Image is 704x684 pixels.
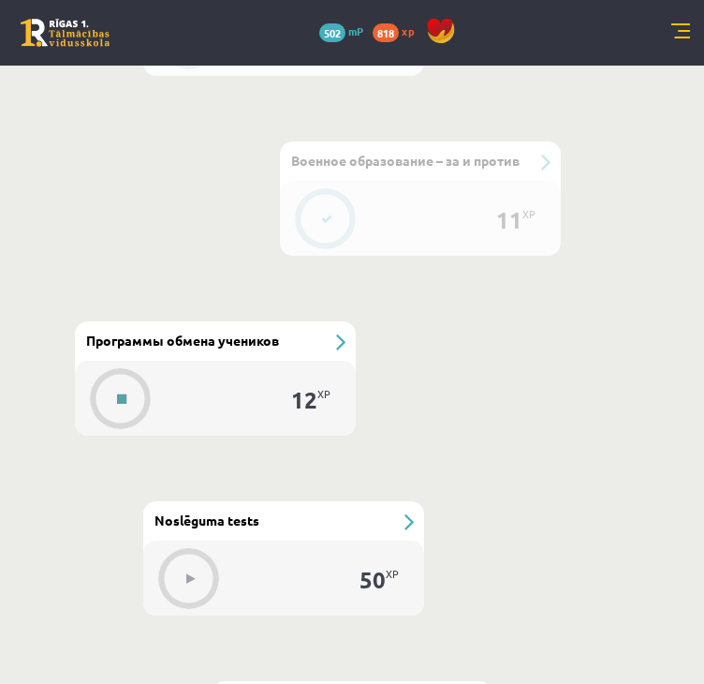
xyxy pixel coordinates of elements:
span: xp [402,23,414,38]
span: Программы обмена учеников [86,332,279,349]
span: 818 [373,23,399,42]
span: mP [348,23,363,38]
div: XP [522,209,535,219]
div: XP [386,569,399,579]
span: Военное образование – за и против [291,152,520,169]
a: Rīgas 1. Tālmācības vidusskola [21,19,110,47]
div: XP [317,389,330,399]
a: 818 xp [373,23,423,38]
div: 11 [496,212,522,229]
span: Noslēguma tests [154,512,259,528]
span: 502 [319,23,345,42]
div: 12 [291,392,317,409]
div: 50 [359,572,386,588]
